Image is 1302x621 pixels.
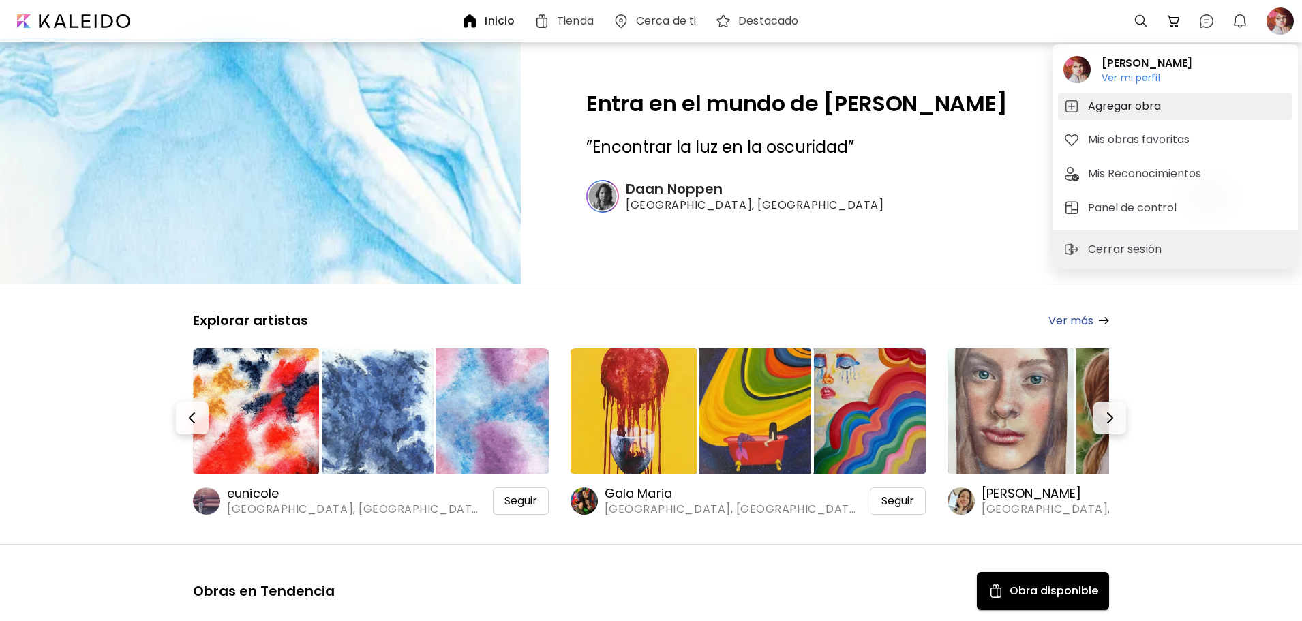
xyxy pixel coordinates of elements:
button: tabMis Reconocimientos [1058,160,1292,187]
h5: Mis obras favoritas [1088,132,1194,148]
button: sign-outCerrar sesión [1058,236,1171,263]
h5: Agregar obra [1088,98,1165,115]
img: tab [1063,166,1080,182]
button: tabAgregar obra [1058,93,1292,120]
h5: Panel de control [1088,200,1181,216]
button: tabPanel de control [1058,194,1292,222]
img: tab [1063,200,1080,216]
h2: [PERSON_NAME] [1102,55,1192,72]
p: Cerrar sesión [1088,241,1166,258]
h6: Ver mi perfil [1102,72,1192,84]
button: tabMis obras favoritas [1058,126,1292,153]
img: tab [1063,98,1080,115]
h5: Mis Reconocimientos [1088,166,1205,182]
img: tab [1063,132,1080,148]
img: sign-out [1063,241,1080,258]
